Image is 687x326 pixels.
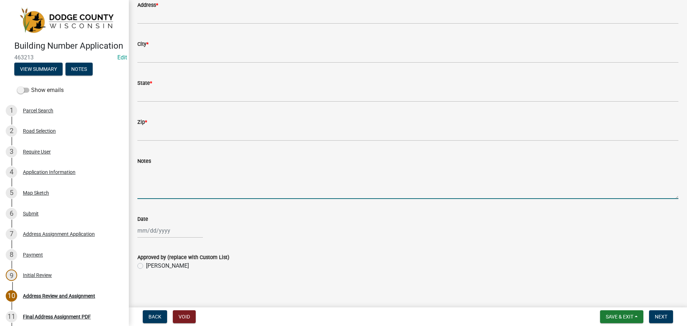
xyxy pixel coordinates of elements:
[655,314,667,320] span: Next
[6,228,17,240] div: 7
[6,269,17,281] div: 9
[137,217,148,222] label: Date
[6,208,17,219] div: 6
[23,252,43,257] div: Payment
[6,146,17,157] div: 3
[14,67,63,72] wm-modal-confirm: Summary
[23,108,53,113] div: Parcel Search
[23,314,91,319] div: Final Address Assignment PDF
[137,120,147,125] label: Zip
[137,42,148,47] label: City
[23,293,95,298] div: Address Review and Assignment
[23,170,75,175] div: Application Information
[6,166,17,178] div: 4
[117,54,127,61] a: Edit
[23,211,39,216] div: Submit
[17,86,64,94] label: Show emails
[14,8,117,33] img: Dodge County, Wisconsin
[6,290,17,302] div: 10
[173,310,196,323] button: Void
[148,314,161,320] span: Back
[65,63,93,76] button: Notes
[14,41,123,51] h4: Building Number Application
[23,273,52,278] div: Initial Review
[6,187,17,199] div: 5
[14,54,114,61] span: 463213
[65,67,93,72] wm-modal-confirm: Notes
[137,223,203,238] input: mm/dd/yyyy
[143,310,167,323] button: Back
[146,262,189,270] label: [PERSON_NAME]
[23,232,95,237] div: Address Assignment Application
[14,63,63,76] button: View Summary
[23,128,56,133] div: Road Selection
[23,149,51,154] div: Require User
[649,310,673,323] button: Next
[137,3,158,8] label: Address
[23,190,49,195] div: Map Sketch
[137,255,229,260] label: Approved by (replace with Custom List)
[6,311,17,322] div: 11
[6,105,17,116] div: 1
[137,159,151,164] label: Notes
[600,310,643,323] button: Save & Exit
[606,314,633,320] span: Save & Exit
[117,54,127,61] wm-modal-confirm: Edit Application Number
[6,125,17,137] div: 2
[6,249,17,261] div: 8
[137,81,152,86] label: State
